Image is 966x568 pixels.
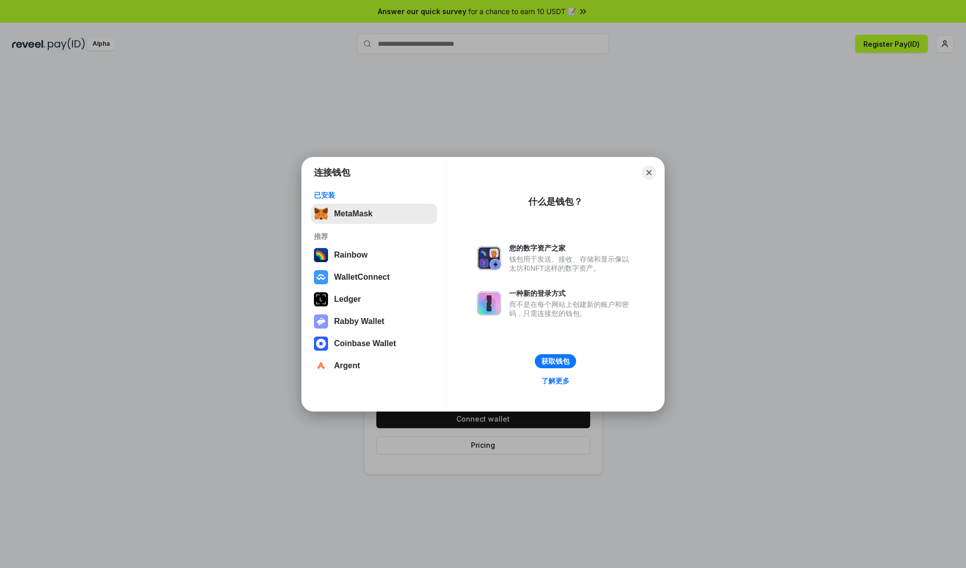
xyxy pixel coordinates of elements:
[311,204,437,224] button: MetaMask
[311,289,437,309] button: Ledger
[314,337,328,351] img: svg+xml,%3Csvg%20width%3D%2228%22%20height%3D%2228%22%20viewBox%3D%220%200%2028%2028%22%20fill%3D...
[334,339,396,348] div: Coinbase Wallet
[314,191,434,200] div: 已安装
[535,354,576,368] button: 获取钱包
[334,273,390,282] div: WalletConnect
[314,207,328,221] img: svg+xml,%3Csvg%20fill%3D%22none%22%20height%3D%2233%22%20viewBox%3D%220%200%2035%2033%22%20width%...
[528,196,583,208] div: 什么是钱包？
[314,292,328,306] img: svg+xml,%3Csvg%20xmlns%3D%22http%3A%2F%2Fwww.w3.org%2F2000%2Fsvg%22%20width%3D%2228%22%20height%3...
[314,167,350,179] h1: 连接钱包
[334,209,372,218] div: MetaMask
[334,317,384,326] div: Rabby Wallet
[311,245,437,265] button: Rainbow
[642,166,656,180] button: Close
[314,359,328,373] img: svg+xml,%3Csvg%20width%3D%2228%22%20height%3D%2228%22%20viewBox%3D%220%200%2028%2028%22%20fill%3D...
[314,232,434,241] div: 推荐
[509,244,634,253] div: 您的数字资产之家
[314,248,328,262] img: svg+xml,%3Csvg%20width%3D%22120%22%20height%3D%22120%22%20viewBox%3D%220%200%20120%20120%22%20fil...
[535,374,576,387] a: 了解更多
[541,357,570,366] div: 获取钱包
[311,356,437,376] button: Argent
[334,251,368,260] div: Rainbow
[314,270,328,284] img: svg+xml,%3Csvg%20width%3D%2228%22%20height%3D%2228%22%20viewBox%3D%220%200%2028%2028%22%20fill%3D...
[477,291,501,315] img: svg+xml,%3Csvg%20xmlns%3D%22http%3A%2F%2Fwww.w3.org%2F2000%2Fsvg%22%20fill%3D%22none%22%20viewBox...
[311,311,437,332] button: Rabby Wallet
[509,255,634,273] div: 钱包用于发送、接收、存储和显示像以太坊和NFT这样的数字资产。
[509,300,634,318] div: 而不是在每个网站上创建新的账户和密码，只需连接您的钱包。
[477,246,501,270] img: svg+xml,%3Csvg%20xmlns%3D%22http%3A%2F%2Fwww.w3.org%2F2000%2Fsvg%22%20fill%3D%22none%22%20viewBox...
[334,295,361,304] div: Ledger
[509,289,634,298] div: 一种新的登录方式
[311,267,437,287] button: WalletConnect
[314,314,328,329] img: svg+xml,%3Csvg%20xmlns%3D%22http%3A%2F%2Fwww.w3.org%2F2000%2Fsvg%22%20fill%3D%22none%22%20viewBox...
[334,361,360,370] div: Argent
[541,376,570,385] div: 了解更多
[311,334,437,354] button: Coinbase Wallet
